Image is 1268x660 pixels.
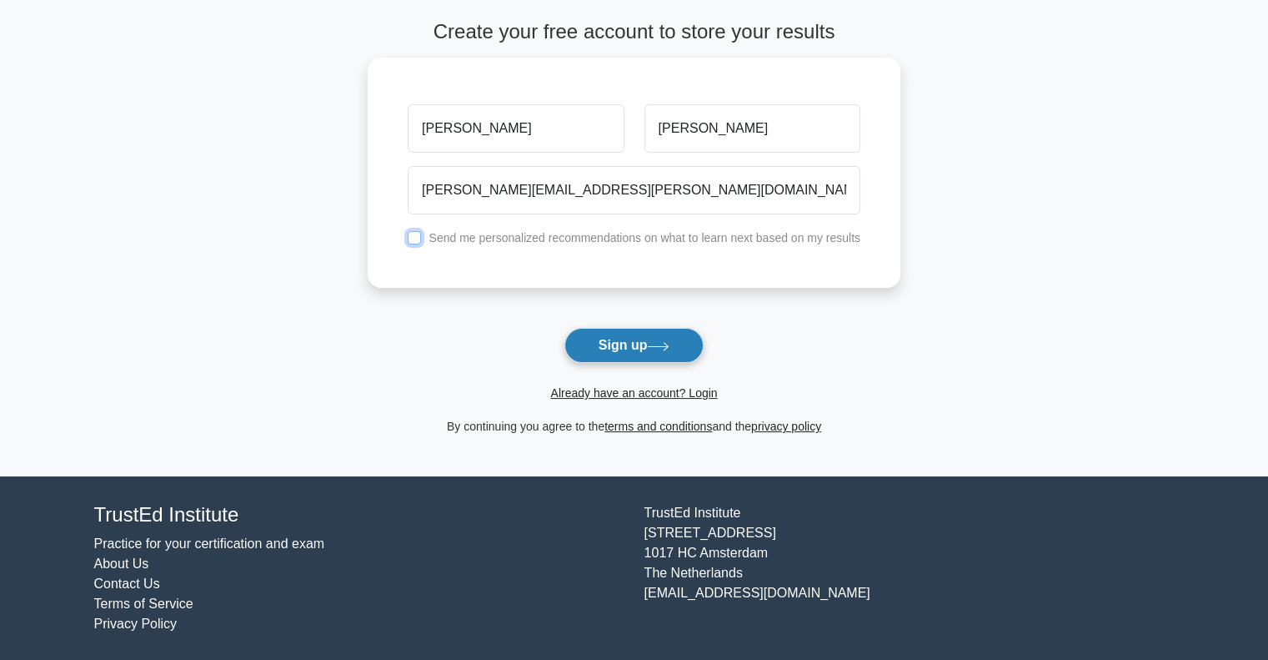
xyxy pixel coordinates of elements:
[604,420,712,433] a: terms and conditions
[408,166,860,214] input: Email
[644,104,860,153] input: Last name
[94,503,624,527] h4: TrustEd Institute
[94,577,160,591] a: Contact Us
[94,597,193,611] a: Terms of Service
[634,503,1185,634] div: TrustEd Institute [STREET_ADDRESS] 1017 HC Amsterdam The Netherlands [EMAIL_ADDRESS][DOMAIN_NAME]
[751,420,821,433] a: privacy policy
[94,537,325,551] a: Practice for your certification and exam
[408,104,624,153] input: First name
[564,328,704,363] button: Sign up
[368,20,900,44] h4: Create your free account to store your results
[429,231,860,244] label: Send me personalized recommendations on what to learn next based on my results
[358,416,910,436] div: By continuing you agree to the and the
[550,386,717,400] a: Already have an account? Login
[94,557,149,571] a: About Us
[94,617,178,631] a: Privacy Policy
